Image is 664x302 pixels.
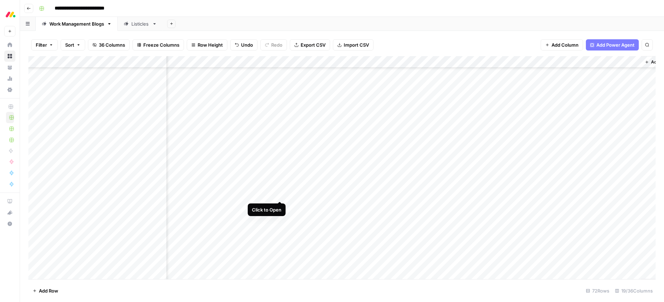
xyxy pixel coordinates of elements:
a: Usage [4,73,15,84]
button: Sort [61,39,85,51]
div: Listicles [131,20,149,27]
button: Export CSV [290,39,330,51]
span: 36 Columns [99,41,125,48]
button: Add Power Agent [586,39,639,51]
span: Sort [65,41,74,48]
span: Add Column [552,41,579,48]
button: Redo [260,39,287,51]
span: Undo [241,41,253,48]
button: Import CSV [333,39,374,51]
span: Filter [36,41,47,48]
a: Work Management Blogs [36,17,118,31]
div: 19/36 Columns [612,285,656,296]
button: Add Row [28,285,62,296]
a: Your Data [4,62,15,73]
div: Work Management Blogs [49,20,104,27]
button: Filter [31,39,58,51]
button: Row Height [187,39,227,51]
span: Add Power Agent [596,41,635,48]
button: What's new? [4,207,15,218]
button: Add Column [541,39,583,51]
span: Add Row [39,287,58,294]
button: Undo [230,39,258,51]
a: Listicles [118,17,163,31]
span: Redo [271,41,282,48]
button: Freeze Columns [132,39,184,51]
a: Home [4,39,15,51]
button: 36 Columns [88,39,130,51]
a: Browse [4,51,15,62]
a: Settings [4,84,15,95]
span: Freeze Columns [143,41,179,48]
span: Import CSV [344,41,369,48]
div: 72 Rows [583,285,612,296]
div: Click to Open [252,206,281,213]
span: Row Height [198,41,223,48]
img: Monday.com Logo [4,8,17,21]
span: Export CSV [301,41,326,48]
button: Help + Support [4,218,15,229]
div: What's new? [5,207,15,218]
a: AirOps Academy [4,196,15,207]
button: Workspace: Monday.com [4,6,15,23]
